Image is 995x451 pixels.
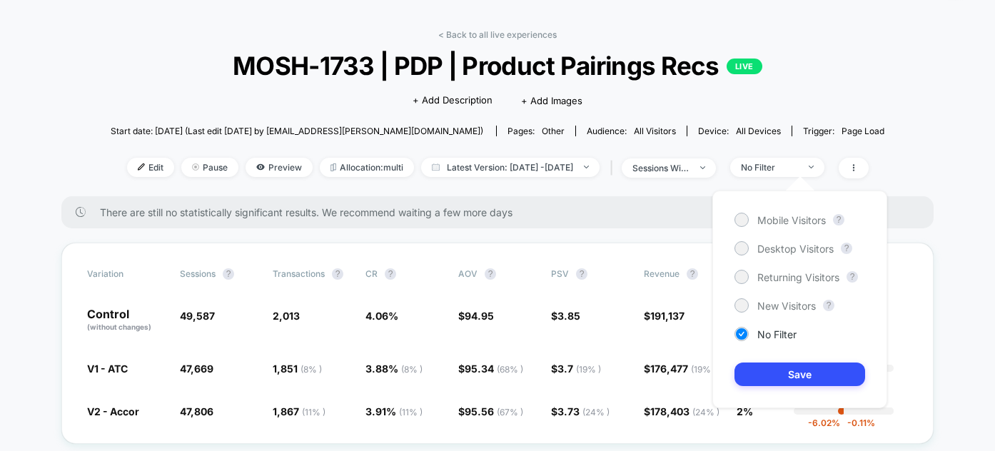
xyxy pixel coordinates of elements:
div: Pages: [507,126,565,136]
span: V2 - Accor [87,405,139,417]
div: No Filter [741,162,798,173]
span: PSV [551,268,569,279]
span: 47,669 [180,363,213,375]
span: Mobile Visitors [757,214,826,226]
span: No Filter [757,328,797,340]
span: ( 24 % ) [692,407,719,417]
span: Returning Visitors [757,271,839,283]
button: Save [734,363,865,386]
span: ( 67 % ) [497,407,523,417]
span: Edit [127,158,174,177]
span: other [542,126,565,136]
button: ? [687,268,698,280]
span: 3.73 [557,405,610,417]
span: $ [644,405,719,417]
span: $ [551,310,580,322]
div: sessions with impression [632,163,690,173]
span: $ [644,363,716,375]
span: Revenue [644,268,680,279]
button: ? [841,243,852,254]
img: rebalance [330,163,336,171]
span: ( 19 % ) [691,364,716,375]
span: V1 - ATC [87,363,128,375]
img: end [700,166,705,169]
span: -0.11 % [840,417,875,428]
span: + Add Images [521,95,582,106]
img: calendar [432,163,440,171]
span: 3.7 [557,363,601,375]
span: ( 8 % ) [401,364,423,375]
button: ? [823,300,834,311]
span: 3.91 % [365,405,423,417]
span: $ [458,310,494,322]
span: ( 11 % ) [399,407,423,417]
span: ( 8 % ) [300,364,322,375]
span: Allocation: multi [320,158,414,177]
span: Page Load [842,126,884,136]
span: 3.85 [557,310,580,322]
p: Control [87,308,166,333]
span: Transactions [273,268,325,279]
span: Sessions [180,268,216,279]
img: end [192,163,199,171]
span: Desktop Visitors [757,243,834,255]
span: 95.56 [465,405,523,417]
div: Audience: [587,126,676,136]
span: 1,851 [273,363,322,375]
span: Latest Version: [DATE] - [DATE] [421,158,600,177]
span: $ [551,363,601,375]
span: -6.02 % [808,417,840,428]
span: Variation [87,268,166,280]
button: ? [576,268,587,280]
span: (without changes) [87,323,151,331]
span: 49,587 [180,310,215,322]
span: 2,013 [273,310,300,322]
span: 4.06 % [365,310,398,322]
button: ? [385,268,396,280]
span: ( 11 % ) [302,407,325,417]
span: 47,806 [180,405,213,417]
a: < Back to all live experiences [438,29,557,40]
span: All Visitors [634,126,676,136]
span: Device: [687,126,792,136]
span: 178,403 [650,405,719,417]
span: Preview [246,158,313,177]
span: Start date: [DATE] (Last edit [DATE] by [EMAIL_ADDRESS][PERSON_NAME][DOMAIN_NAME]) [111,126,483,136]
span: | [607,158,622,178]
span: Pause [181,158,238,177]
span: ( 24 % ) [582,407,610,417]
span: all devices [736,126,781,136]
span: ( 19 % ) [576,364,601,375]
span: 3.88 % [365,363,423,375]
span: $ [458,405,523,417]
span: $ [551,405,610,417]
button: ? [847,271,858,283]
span: $ [644,310,685,322]
span: 191,137 [650,310,685,322]
div: Trigger: [803,126,884,136]
img: end [584,166,589,168]
button: ? [223,268,234,280]
span: 94.95 [465,310,494,322]
span: $ [458,363,523,375]
span: ( 68 % ) [497,364,523,375]
span: There are still no statistically significant results. We recommend waiting a few more days [100,206,905,218]
img: edit [138,163,145,171]
span: New Visitors [757,300,816,312]
span: 95.34 [465,363,523,375]
span: 176,477 [650,363,716,375]
img: end [809,166,814,168]
span: CR [365,268,378,279]
button: ? [332,268,343,280]
span: AOV [458,268,478,279]
span: 1,867 [273,405,325,417]
button: ? [833,214,844,225]
span: MOSH-1733 | PDP | Product Pairings Recs [149,51,845,81]
button: ? [485,268,496,280]
p: LIVE [727,59,762,74]
span: + Add Description [413,93,493,108]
